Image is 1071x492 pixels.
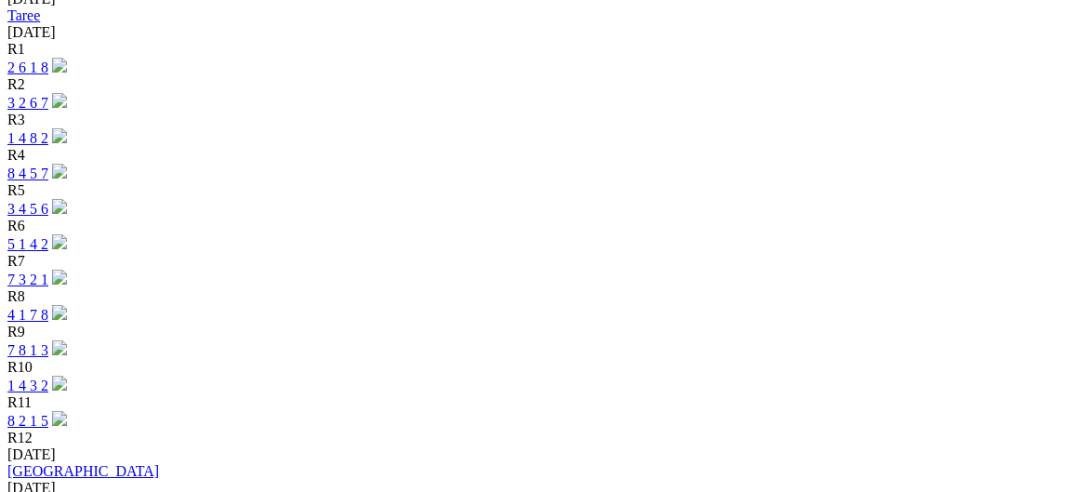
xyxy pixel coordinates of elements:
img: play-circle.svg [52,270,67,285]
div: R7 [7,253,1064,270]
a: 7 8 1 3 [7,342,48,358]
div: R11 [7,394,1064,411]
a: 1 4 8 2 [7,130,48,146]
img: play-circle.svg [52,58,67,73]
div: R6 [7,218,1064,234]
img: play-circle.svg [52,234,67,249]
a: 8 4 5 7 [7,166,48,181]
img: play-circle.svg [52,376,67,391]
div: R3 [7,112,1064,128]
div: R4 [7,147,1064,164]
img: play-circle.svg [52,305,67,320]
div: [DATE] [7,446,1064,463]
img: play-circle.svg [52,340,67,355]
a: 4 1 7 8 [7,307,48,323]
img: play-circle.svg [52,128,67,143]
a: 5 1 4 2 [7,236,48,252]
div: R1 [7,41,1064,58]
div: R12 [7,430,1064,446]
a: 1 4 3 2 [7,378,48,393]
a: 3 4 5 6 [7,201,48,217]
div: R2 [7,76,1064,93]
a: 2 6 1 8 [7,60,48,75]
a: 3 2 6 7 [7,95,48,111]
div: R10 [7,359,1064,376]
a: 8 2 1 5 [7,413,48,429]
img: play-circle.svg [52,199,67,214]
a: Taree [7,7,40,23]
img: play-circle.svg [52,164,67,179]
div: [DATE] [7,24,1064,41]
img: play-circle.svg [52,411,67,426]
img: play-circle.svg [52,93,67,108]
a: 7 3 2 1 [7,272,48,287]
div: R8 [7,288,1064,305]
div: R9 [7,324,1064,340]
a: [GEOGRAPHIC_DATA] [7,463,159,479]
div: R5 [7,182,1064,199]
